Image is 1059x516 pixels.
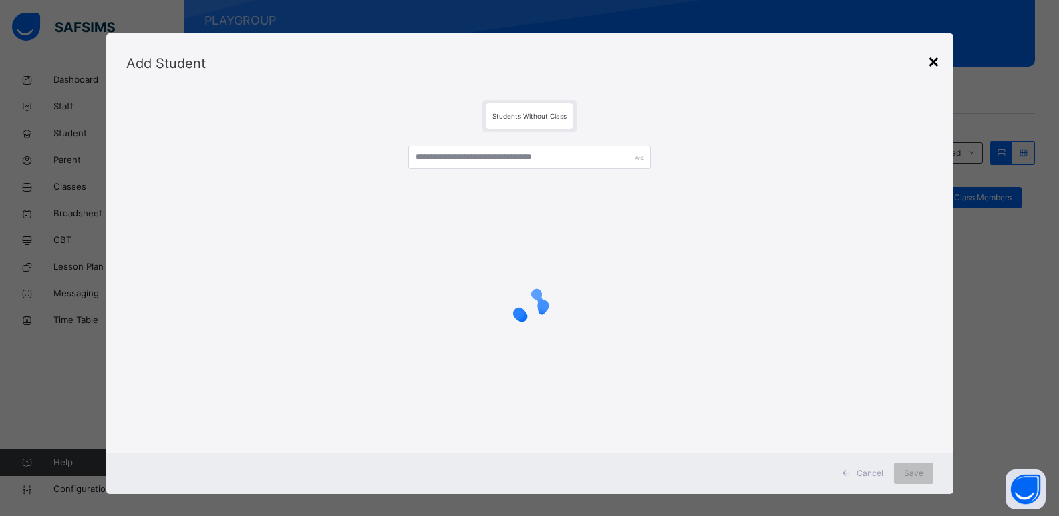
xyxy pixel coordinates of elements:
div: × [927,47,940,75]
span: Add Student [126,55,206,71]
span: Cancel [857,467,883,479]
span: Students Without Class [492,112,567,120]
button: Open asap [1006,469,1046,509]
span: Save [904,467,923,479]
